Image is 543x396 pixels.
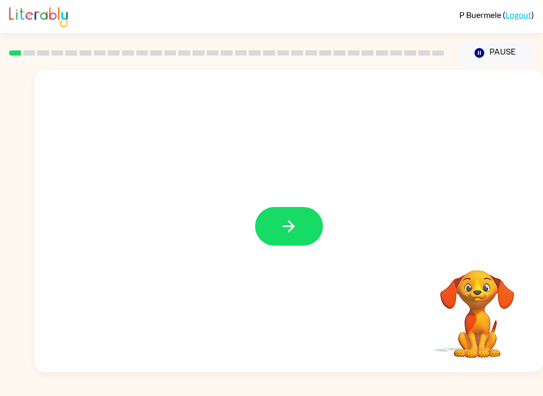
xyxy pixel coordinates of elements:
[424,254,530,359] video: Your browser must support playing .mp4 files to use Literably. Please try using another browser.
[459,10,503,20] span: P Buermele
[457,41,534,65] button: Pause
[459,10,534,20] div: ( )
[505,10,531,20] a: Logout
[9,4,68,28] img: Literably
